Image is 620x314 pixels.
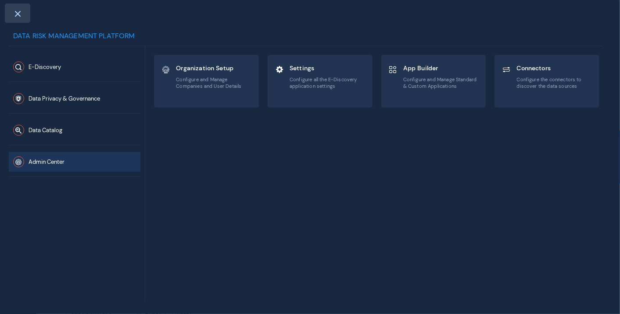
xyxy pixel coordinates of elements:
span: Organization Setup [176,64,251,72]
span: App Builder [403,64,479,72]
span: Configure the connectors to discover the data sources [517,76,592,89]
button: E-Discovery [9,57,140,77]
div: Data Risk Management Platform [9,31,602,46]
span: Settings [290,64,365,72]
span: Configure all the E-Discovery application settings [290,76,365,89]
button: Data Catalog [9,120,140,140]
button: Data Privacy & Governance [9,89,140,108]
span: Data Catalog [29,127,62,134]
button: Admin Center [9,152,140,172]
span: Configure and Manage Companies and User Details [176,76,251,89]
span: Data Privacy & Governance [29,95,100,103]
span: Configure and Manage Standard & Custom Applications [403,76,479,89]
span: E-Discovery [29,64,61,71]
span: Connectors [517,64,592,72]
span: Admin Center [29,159,65,166]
